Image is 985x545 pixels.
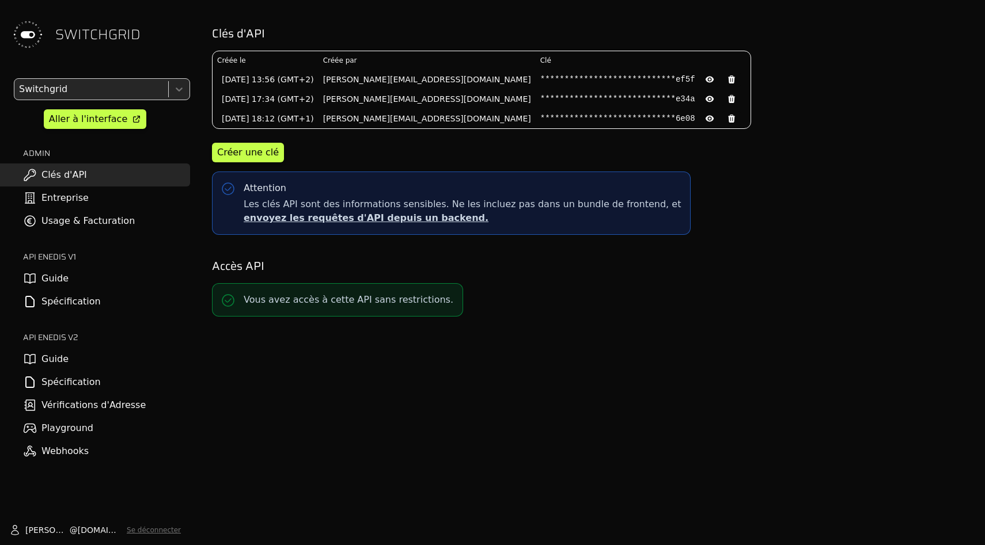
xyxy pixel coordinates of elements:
span: @ [70,524,78,536]
td: [PERSON_NAME][EMAIL_ADDRESS][DOMAIN_NAME] [319,109,536,128]
div: Créer une clé [217,146,279,159]
td: [PERSON_NAME][EMAIL_ADDRESS][DOMAIN_NAME] [319,70,536,89]
th: Créée par [319,51,536,70]
p: envoyez les requêtes d'API depuis un backend. [244,211,681,225]
p: Vous avez accès à cette API sans restrictions. [244,293,453,307]
td: [DATE] 18:12 (GMT+1) [213,109,319,128]
img: Switchgrid Logo [9,16,46,53]
span: [PERSON_NAME] [25,524,70,536]
button: Se déconnecter [127,525,181,535]
td: [DATE] 13:56 (GMT+2) [213,70,319,89]
div: Attention [244,181,286,195]
div: Aller à l'interface [49,112,127,126]
span: Les clés API sont des informations sensibles. Ne les incluez pas dans un bundle de frontend, et [244,197,681,225]
a: Aller à l'interface [44,109,146,129]
span: SWITCHGRID [55,25,141,44]
td: [PERSON_NAME][EMAIL_ADDRESS][DOMAIN_NAME] [319,89,536,109]
h2: API ENEDIS v2 [23,331,190,343]
td: [DATE] 17:34 (GMT+2) [213,89,319,109]
h2: Accès API [212,258,969,274]
th: Créée le [213,51,319,70]
h2: ADMIN [23,147,190,159]
h2: Clés d'API [212,25,969,41]
h2: API ENEDIS v1 [23,251,190,262]
span: [DOMAIN_NAME] [78,524,122,536]
th: Clé [536,51,751,70]
button: Créer une clé [212,143,284,162]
